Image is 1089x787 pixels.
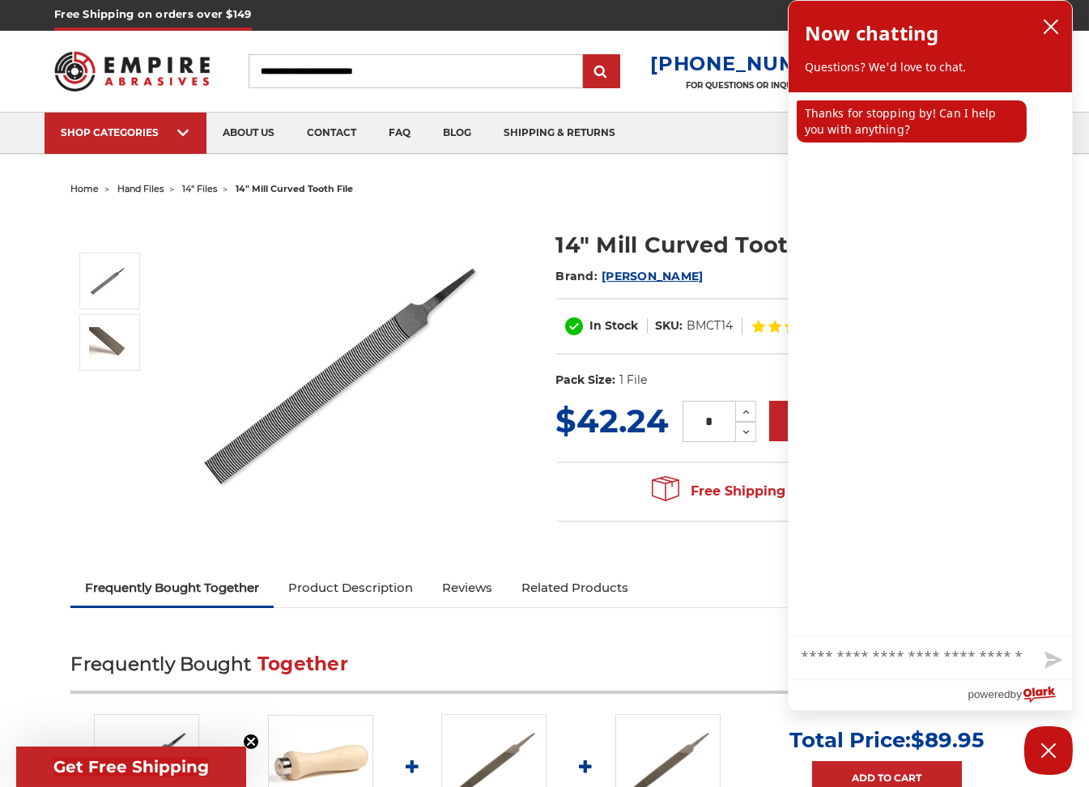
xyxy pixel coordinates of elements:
[182,183,217,194] a: 14" files
[428,570,507,606] a: Reviews
[656,317,683,334] dt: SKU:
[70,570,274,606] a: Frequently Bought Together
[650,80,849,91] p: FOR QUESTIONS OR INQUIRIES
[372,113,427,154] a: faq
[687,317,734,334] dd: BMCT14
[53,757,209,776] span: Get Free Shipping
[805,59,1056,75] p: Questions? We'd love to chat.
[70,653,251,675] span: Frequently Bought
[556,372,616,389] dt: Pack Size:
[487,113,632,154] a: shipping & returns
[650,52,849,75] a: [PHONE_NUMBER]
[243,734,259,750] button: Close teaser
[274,570,428,606] a: Product Description
[16,747,246,787] div: Get Free ShippingClose teaser
[427,113,487,154] a: blog
[968,680,1072,710] a: Powered by Olark
[70,183,99,194] a: home
[789,727,984,753] p: Total Price:
[1024,726,1073,775] button: Close Chatbox
[54,41,209,102] img: Empire Abrasives
[507,570,643,606] a: Related Products
[556,269,598,283] span: Brand:
[556,401,670,440] span: $42.24
[590,318,639,333] span: In Stock
[89,261,130,301] img: 14" Mill Curved Tooth File with Tang
[789,92,1072,636] div: chat
[619,372,647,389] dd: 1 File
[1010,684,1022,704] span: by
[61,126,190,138] div: SHOP CATEGORIES
[192,212,516,536] img: 14" Mill Curved Tooth File with Tang
[291,113,372,154] a: contact
[556,229,1019,261] h1: 14" Mill Curved Tooth File
[805,17,938,49] h2: Now chatting
[236,183,353,194] span: 14" mill curved tooth file
[89,327,130,358] img: 14" Mill Curved Tooth File with Tang, Tip
[1032,642,1072,679] button: Send message
[652,475,922,508] span: Free Shipping on orders over $149
[797,100,1027,143] p: Thanks for stopping by! Can I help you with anything?
[1038,15,1064,39] button: close chatbox
[968,684,1010,704] span: powered
[257,653,348,675] span: Together
[206,113,291,154] a: about us
[602,269,703,283] a: [PERSON_NAME]
[911,727,984,753] span: $89.95
[117,183,164,194] a: hand files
